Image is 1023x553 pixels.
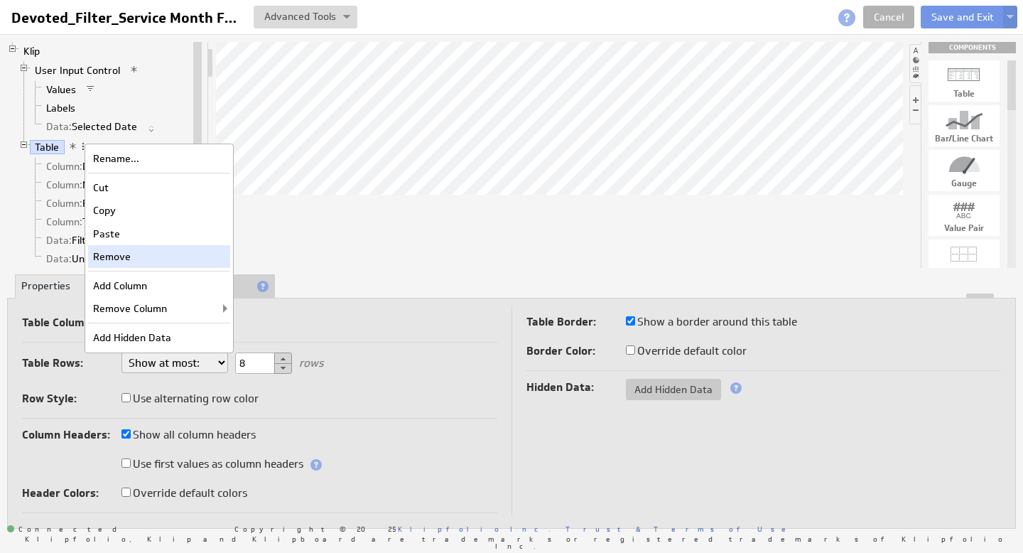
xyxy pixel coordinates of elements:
a: Column: Membership [41,178,144,192]
label: Table Rows: [22,353,121,373]
a: Column: Tot Premium [41,215,147,229]
a: Klip [18,44,45,58]
span: Data: [46,252,72,265]
img: button-savedrop.png [343,15,350,21]
span: Klipfolio, Klip and Klipboard are trademarks or registered trademarks of Klipfolio Inc. [14,535,1016,549]
div: Add Hidden Data [88,326,230,349]
span: Data: [46,120,72,133]
div: Rename... [88,147,230,170]
input: Use alternating row color [121,393,131,402]
a: Column: Date [41,159,111,173]
span: Column: [46,197,82,210]
a: Data: Filter_By_Year [41,233,145,247]
div: Table [929,90,1000,98]
label: Hidden Data: [526,377,626,397]
a: Data: Selected Date [41,119,143,134]
input: Devoted_Filter_Service Month Filter [6,6,245,30]
span: View applied actions [68,141,78,151]
a: Trust & Terms of Use [565,524,796,534]
div: Remove [88,245,230,268]
a: Labels [41,101,81,115]
a: Cancel [863,6,914,28]
span: Filter is applied [85,84,95,94]
span: Copyright © 2025 [234,525,551,532]
span: Column: [46,160,82,173]
button: Save and Exit [921,6,1005,28]
label: Show a border around this table [626,312,797,332]
label: Show all column headers [121,425,256,445]
input: Use first values as column headers [121,458,131,468]
div: Bar/Line Chart [929,134,1000,143]
label: Override default colors [121,483,247,503]
a: Column: Revenue [41,196,129,210]
a: User Input Control [30,63,126,77]
img: button-savedrop.png [1007,15,1014,21]
button: Add Hidden Data [626,379,721,400]
label: Override default color [626,341,747,361]
input: Show a border around this table [626,316,635,326]
span: Sorted Newest to Oldest [146,124,156,134]
label: Use first values as column headers [121,454,303,474]
span: Connected: ID: dpnc-26 Online: true [7,525,125,534]
li: Hide or show the component palette [909,44,921,83]
input: Override default colors [121,488,131,497]
span: Column: [46,178,82,191]
label: Table Columns: [22,313,121,333]
span: Data: [46,234,72,247]
a: Data: Untitled [41,252,114,266]
span: Column: [46,215,82,228]
li: Properties [15,274,141,299]
label: Header Colors: [22,483,121,503]
div: Add Column [88,274,230,297]
a: Table [30,140,65,154]
div: Cut [88,176,230,199]
input: Override default color [626,345,635,355]
li: Hide or show the component controls palette [909,85,921,124]
div: Paste [88,222,230,245]
input: Show all column headers [121,429,131,439]
div: Drag & drop components onto the workspace [929,42,1016,53]
label: Use alternating row color [121,389,259,409]
div: Copy [88,199,230,222]
div: Value Pair [929,224,1000,232]
div: Gauge [929,179,1000,188]
span: Add Hidden Data [626,383,721,396]
label: Border Color: [526,341,626,361]
a: Klipfolio Inc. [398,524,551,534]
a: Values [41,82,82,97]
span: More actions [78,141,88,151]
div: Remove Column [88,297,230,320]
label: Table Border: [526,312,626,332]
label: Column Headers: [22,425,121,445]
label: rows [299,358,323,368]
span: View applied actions [129,65,139,75]
label: Row Style: [22,389,121,409]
